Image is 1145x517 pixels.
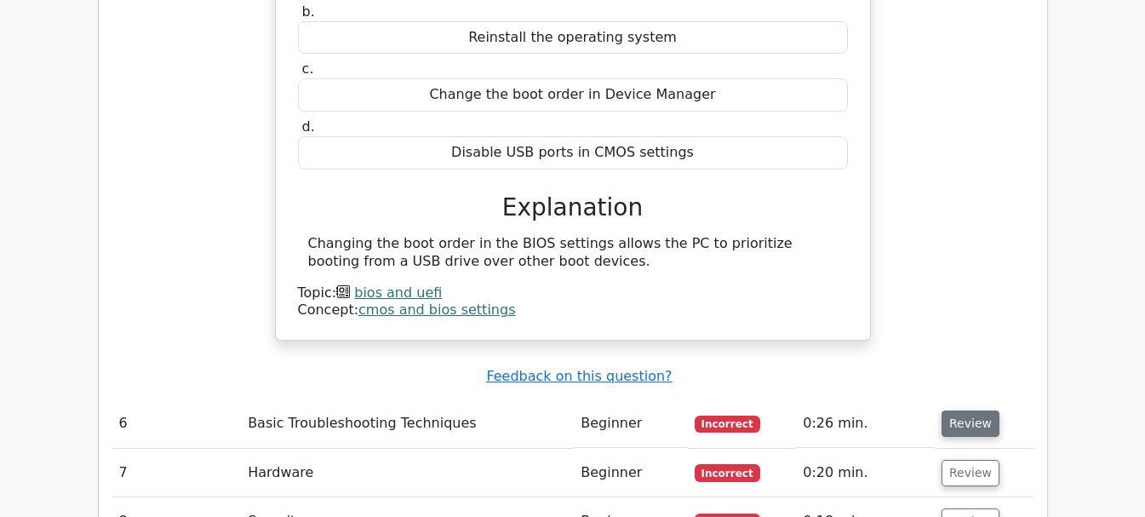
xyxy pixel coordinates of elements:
td: 0:26 min. [796,399,935,448]
td: 6 [112,399,242,448]
button: Review [942,460,999,486]
td: 7 [112,449,242,497]
span: Incorrect [695,464,760,481]
span: d. [302,118,315,135]
div: Topic: [298,284,848,302]
span: Incorrect [695,416,760,433]
div: Concept: [298,302,848,319]
a: Feedback on this question? [486,368,672,384]
h3: Explanation [308,193,838,222]
td: Beginner [574,449,687,497]
td: Hardware [241,449,574,497]
div: Disable USB ports in CMOS settings [298,136,848,169]
td: Basic Troubleshooting Techniques [241,399,574,448]
a: cmos and bios settings [358,302,515,318]
a: bios and uefi [354,284,442,301]
div: Changing the boot order in the BIOS settings allows the PC to prioritize booting from a USB drive... [308,235,838,271]
div: Change the boot order in Device Manager [298,78,848,112]
span: c. [302,60,314,77]
div: Reinstall the operating system [298,21,848,55]
span: b. [302,3,315,20]
td: Beginner [574,399,687,448]
td: 0:20 min. [796,449,935,497]
button: Review [942,411,999,437]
